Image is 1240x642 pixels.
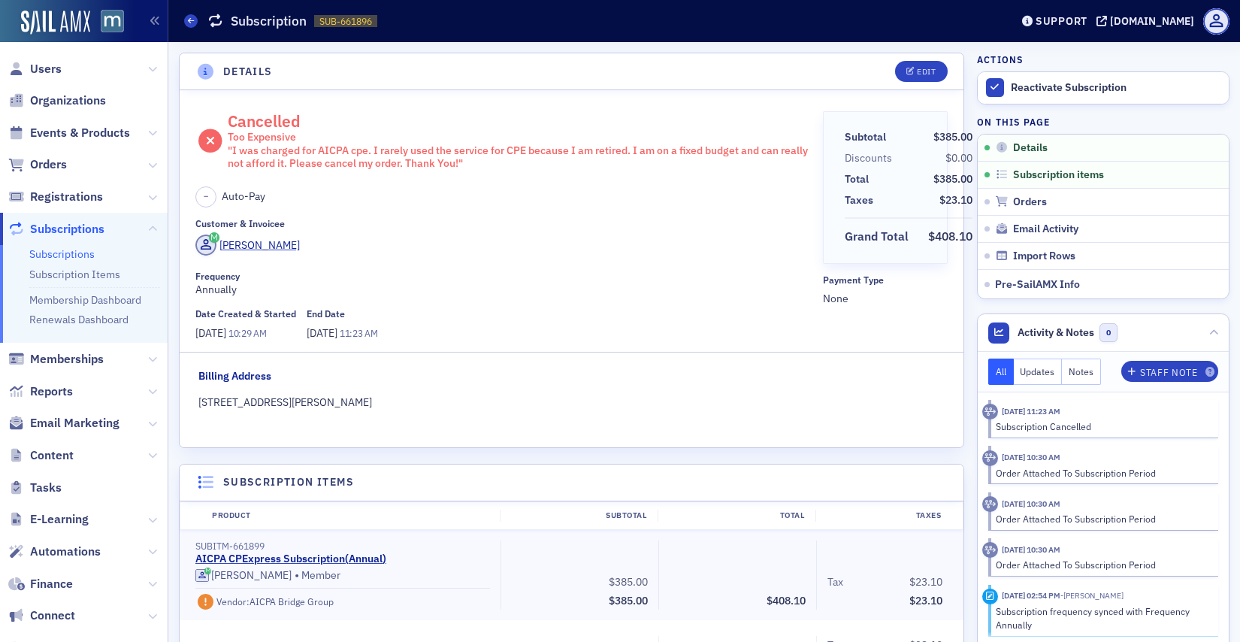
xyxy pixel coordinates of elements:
a: E-Learning [8,511,89,528]
img: SailAMX [101,10,124,33]
a: [PERSON_NAME] [195,569,292,583]
span: Content [30,447,74,464]
div: Order Attached To Subscription Period [996,466,1208,480]
div: Grand Total [845,228,909,246]
a: Renewals Dashboard [29,313,129,326]
div: Date Created & Started [195,308,296,319]
button: Reactivate Subscription [978,72,1229,104]
div: Payment Type [823,274,884,286]
h1: Subscription [231,12,307,30]
div: Annually [195,271,812,298]
a: View Homepage [90,10,124,35]
a: Membership Dashboard [29,293,141,307]
a: AICPA CPExpress Subscription(Annual) [195,553,386,566]
div: [DOMAIN_NAME] [1110,14,1194,28]
span: Luke Abell [1060,590,1124,601]
span: Automations [30,544,101,560]
span: SUB-661896 [319,15,372,28]
time: 9/15/2024 10:30 AM [1002,498,1060,509]
span: Email Activity [1013,223,1078,236]
div: Subscription frequency synced with Frequency Annually [996,604,1208,632]
time: 9/15/2023 10:30 AM [1002,544,1060,555]
span: Orders [30,156,67,173]
div: Member [195,568,490,583]
div: Product [201,510,500,522]
time: 6/26/2023 02:54 PM [1002,590,1060,601]
a: Finance [8,576,73,592]
span: $408.10 [767,594,806,607]
span: – [204,191,208,203]
span: Subscriptions [30,221,104,238]
a: [PERSON_NAME] [195,235,300,256]
span: Tax [827,574,848,590]
div: Activity [982,404,998,419]
button: All [988,359,1014,385]
a: Organizations [8,92,106,109]
a: Orders [8,156,67,173]
div: Cancelled [228,111,812,171]
span: Taxes [845,192,879,208]
div: Order Attached To Subscription Period [996,512,1208,525]
time: 9/15/2025 11:23 AM [1002,406,1060,416]
div: Order Attached To Subscription Period [996,558,1208,571]
span: [DATE] [195,326,228,340]
span: Events & Products [30,125,130,141]
div: Frequency [195,271,240,282]
a: Tasks [8,480,62,496]
span: $385.00 [609,575,648,589]
span: Finance [30,576,73,592]
div: Subscription Cancelled [996,419,1208,433]
span: $385.00 [933,130,972,144]
div: Total [845,171,869,187]
span: Subtotal [845,129,891,145]
span: Pre-SailAMX Info [995,277,1080,291]
span: Subscription items [1013,168,1104,182]
span: $23.10 [909,594,942,607]
div: Tax [827,574,843,590]
span: $408.10 [928,229,972,244]
span: Discounts [845,150,897,166]
a: Users [8,61,62,77]
a: Subscription Items [29,268,120,281]
span: Memberships [30,351,104,368]
span: Details [1013,141,1048,155]
a: Subscriptions [8,221,104,238]
span: [DATE] [307,326,340,340]
span: 10:29 AM [228,327,267,339]
div: Billing Address [198,368,271,384]
div: Support [1036,14,1087,28]
span: 11:23 AM [340,327,378,339]
span: 0 [1099,323,1118,342]
span: Profile [1203,8,1229,35]
div: Activity [982,589,998,604]
div: Reactivate Subscription [1011,81,1221,95]
span: Auto-Pay [222,189,265,204]
span: • [295,568,299,583]
span: Total [845,171,874,187]
span: Import Rows [1013,250,1075,263]
span: None [823,291,948,307]
a: Events & Products [8,125,130,141]
button: [DOMAIN_NAME] [1096,16,1199,26]
span: $385.00 [933,172,972,186]
span: $23.10 [939,193,972,207]
h4: Subscription items [223,474,354,490]
div: Customer & Invoicee [195,218,285,229]
div: End Date [307,308,345,319]
div: Edit [917,68,936,76]
button: Updates [1014,359,1063,385]
div: Total [658,510,815,522]
h4: Details [223,64,273,80]
time: 9/15/2025 10:30 AM [1002,452,1060,462]
a: Registrations [8,189,103,205]
span: Activity & Notes [1018,325,1094,341]
div: Subtotal [845,129,886,145]
span: Organizations [30,92,106,109]
span: $0.00 [945,151,972,165]
span: $385.00 [609,594,648,607]
span: Grand Total [845,228,914,246]
div: "I was charged for AICPA cpe. I rarely used the service for CPE because I am retired. I am on a f... [228,144,812,171]
div: Taxes [815,510,952,522]
img: SailAMX [21,11,90,35]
